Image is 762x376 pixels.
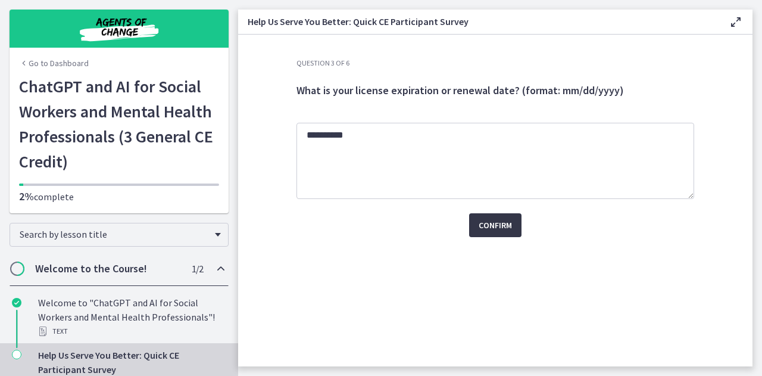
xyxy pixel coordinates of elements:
[248,14,710,29] h3: Help Us Serve You Better: Quick CE Participant Survey
[192,262,203,276] span: 1 / 2
[12,298,21,307] i: Completed
[48,14,190,43] img: Agents of Change
[469,213,521,237] button: Confirm
[19,189,34,203] span: 2%
[38,296,224,338] div: Welcome to "ChatGPT and AI for Social Workers and Mental Health Professionals"!
[19,189,219,204] p: complete
[296,58,694,68] h3: Question 3 of 6
[19,57,89,69] a: Go to Dashboard
[20,228,209,240] span: Search by lesson title
[10,223,229,247] div: Search by lesson title
[479,218,512,232] span: Confirm
[38,324,224,338] div: Text
[19,74,219,174] h1: ChatGPT and AI for Social Workers and Mental Health Professionals (3 General CE Credit)
[35,262,180,276] h2: Welcome to the Course!
[296,83,624,97] span: What is your license expiration or renewal date? (format: mm/dd/yyyy)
